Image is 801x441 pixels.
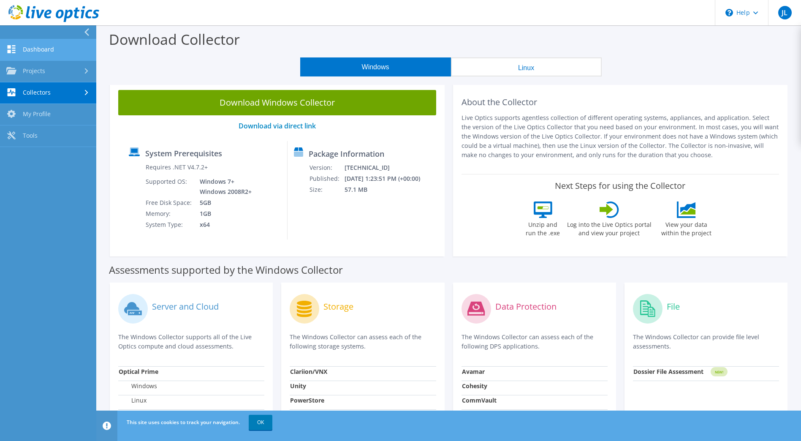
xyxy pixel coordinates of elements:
td: 1GB [193,208,253,219]
strong: Optical Prime [119,367,158,376]
td: [TECHNICAL_ID] [344,162,432,173]
p: The Windows Collector can provide file level assessments. [633,332,779,351]
label: Windows [119,382,157,390]
label: Log into the Live Optics portal and view your project [567,218,652,237]
strong: Avamar [462,367,485,376]
td: System Type: [145,219,193,230]
td: [DATE] 1:23:51 PM (+00:00) [344,173,432,184]
strong: PowerStore [290,396,324,404]
svg: \n [725,9,733,16]
h2: About the Collector [462,97,779,107]
td: Memory: [145,208,193,219]
td: Supported OS: [145,176,193,197]
label: File [667,302,680,311]
td: Windows 7+ Windows 2008R2+ [193,176,253,197]
strong: Clariion/VNX [290,367,327,376]
strong: Cohesity [462,382,487,390]
label: Assessments supported by the Windows Collector [109,266,343,274]
td: Version: [309,162,344,173]
span: This site uses cookies to track your navigation. [127,419,240,426]
label: View your data within the project [656,218,717,237]
button: Windows [300,57,451,76]
label: Requires .NET V4.7.2+ [146,163,208,171]
strong: Unity [290,382,306,390]
label: Package Information [309,150,384,158]
span: JL [778,6,792,19]
label: Unzip and run the .exe [524,218,562,237]
td: Size: [309,184,344,195]
td: x64 [193,219,253,230]
a: Download Windows Collector [118,90,436,115]
label: System Prerequisites [145,149,222,158]
label: Linux [119,396,147,405]
td: 5GB [193,197,253,208]
label: Download Collector [109,30,240,49]
p: The Windows Collector can assess each of the following storage systems. [290,332,436,351]
p: The Windows Collector supports all of the Live Optics compute and cloud assessments. [118,332,264,351]
label: Data Protection [495,302,557,311]
label: Next Steps for using the Collector [555,181,685,191]
a: OK [249,415,272,430]
label: Storage [323,302,353,311]
strong: Dossier File Assessment [633,367,703,376]
td: Free Disk Space: [145,197,193,208]
button: Linux [451,57,602,76]
td: 57.1 MB [344,184,432,195]
p: Live Optics supports agentless collection of different operating systems, appliances, and applica... [462,113,779,160]
tspan: NEW! [714,370,723,374]
strong: CommVault [462,396,497,404]
p: The Windows Collector can assess each of the following DPS applications. [462,332,608,351]
a: Download via direct link [239,121,316,131]
td: Published: [309,173,344,184]
label: Server and Cloud [152,302,219,311]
